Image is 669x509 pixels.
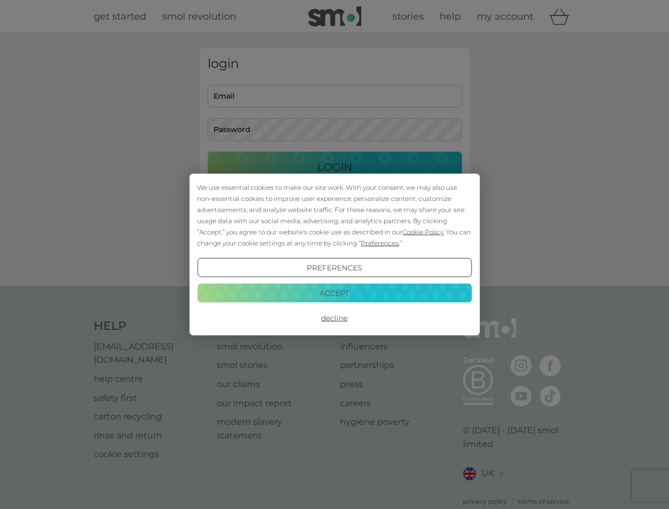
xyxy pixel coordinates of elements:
[197,309,471,328] button: Decline
[189,174,479,336] div: Cookie Consent Prompt
[403,228,443,236] span: Cookie Policy
[197,258,471,277] button: Preferences
[197,182,471,249] div: We use essential cookies to make our site work. With your consent, we may also use non-essential ...
[361,239,399,247] span: Preferences
[197,283,471,302] button: Accept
